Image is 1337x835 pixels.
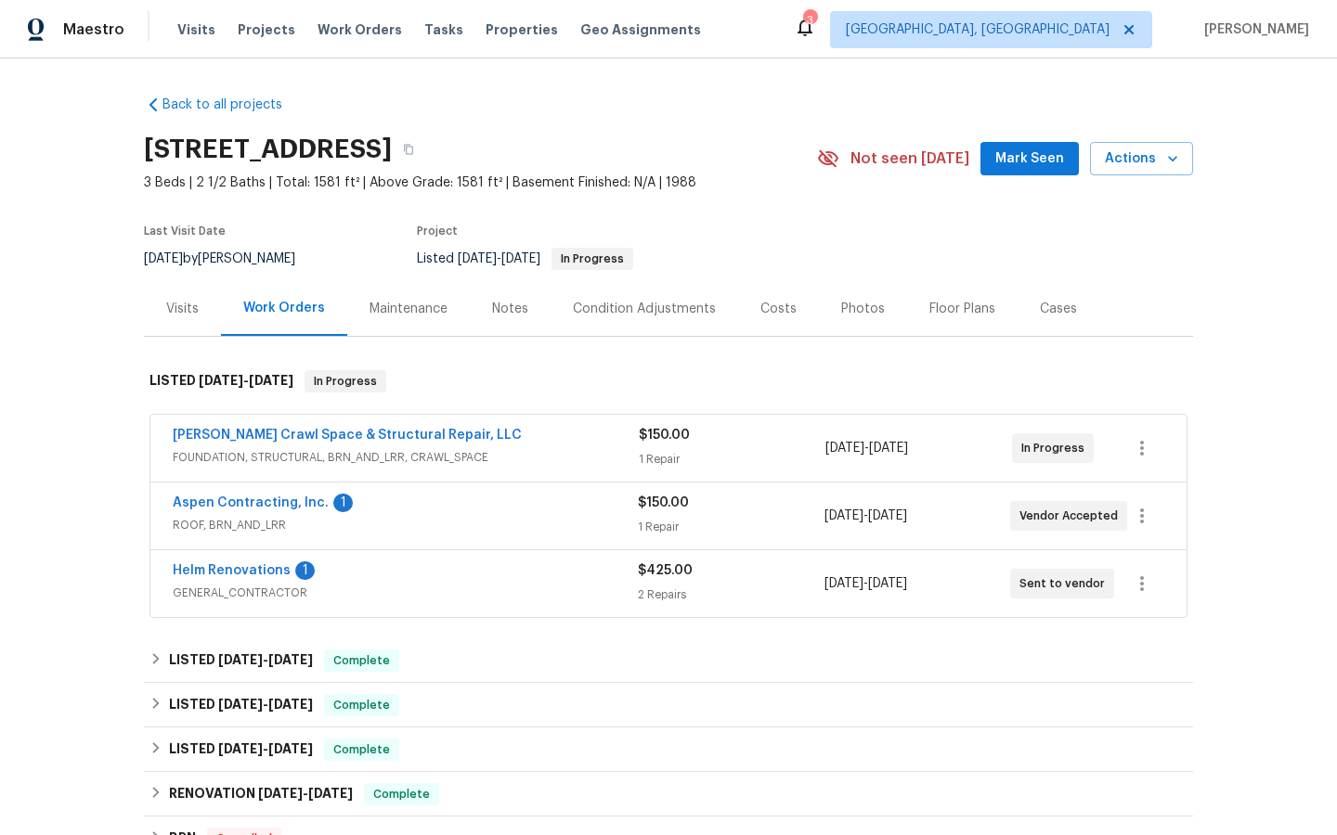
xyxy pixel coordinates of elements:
[326,651,397,670] span: Complete
[458,252,497,265] span: [DATE]
[553,253,631,264] span: In Progress
[144,352,1193,411] div: LISTED [DATE]-[DATE]In Progress
[825,442,864,455] span: [DATE]
[458,252,540,265] span: -
[424,23,463,36] span: Tasks
[638,496,689,509] span: $150.00
[326,696,397,714] span: Complete
[1019,507,1125,525] span: Vendor Accepted
[144,772,1193,816] div: RENOVATION [DATE]-[DATE]Complete
[258,787,353,800] span: -
[824,574,907,593] span: -
[144,225,226,237] span: Last Visit Date
[639,450,825,469] div: 1 Repair
[268,742,313,755] span: [DATE]
[169,694,313,716] h6: LISTED
[417,225,458,237] span: Project
[486,20,558,39] span: Properties
[803,11,816,30] div: 3
[258,787,303,800] span: [DATE]
[268,653,313,666] span: [DATE]
[268,698,313,711] span: [DATE]
[318,20,402,39] span: Work Orders
[760,300,797,318] div: Costs
[173,584,638,602] span: GENERAL_CONTRACTOR
[841,300,885,318] div: Photos
[295,561,315,580] div: 1
[638,518,824,536] div: 1 Repair
[149,370,293,392] h6: LISTED
[173,564,291,577] a: Helm Renovations
[199,374,293,387] span: -
[370,300,448,318] div: Maintenance
[173,516,638,534] span: ROOF, BRN_AND_LRR
[144,248,318,270] div: by [PERSON_NAME]
[177,20,215,39] span: Visits
[218,698,313,711] span: -
[580,20,701,39] span: Geo Assignments
[1197,20,1309,39] span: [PERSON_NAME]
[824,577,863,590] span: [DATE]
[306,372,384,391] span: In Progress
[243,299,325,317] div: Work Orders
[333,494,353,512] div: 1
[199,374,243,387] span: [DATE]
[63,20,124,39] span: Maestro
[995,148,1064,171] span: Mark Seen
[326,740,397,759] span: Complete
[501,252,540,265] span: [DATE]
[169,649,313,672] h6: LISTED
[824,507,907,525] span: -
[417,252,633,265] span: Listed
[366,785,437,803] span: Complete
[1021,439,1092,457] span: In Progress
[173,448,639,467] span: FOUNDATION, STRUCTURAL, BRN_AND_LRR, CRAWL_SPACE
[850,149,969,168] span: Not seen [DATE]
[169,783,353,805] h6: RENOVATION
[308,787,353,800] span: [DATE]
[868,509,907,522] span: [DATE]
[980,142,1079,176] button: Mark Seen
[824,509,863,522] span: [DATE]
[929,300,995,318] div: Floor Plans
[249,374,293,387] span: [DATE]
[869,442,908,455] span: [DATE]
[173,496,329,509] a: Aspen Contracting, Inc.
[166,300,199,318] div: Visits
[392,133,425,166] button: Copy Address
[218,653,313,666] span: -
[144,727,1193,772] div: LISTED [DATE]-[DATE]Complete
[825,439,908,457] span: -
[144,140,392,159] h2: [STREET_ADDRESS]
[638,585,824,604] div: 2 Repairs
[1090,142,1193,176] button: Actions
[573,300,716,318] div: Condition Adjustments
[1040,300,1077,318] div: Cases
[218,653,263,666] span: [DATE]
[639,429,690,442] span: $150.00
[144,638,1193,683] div: LISTED [DATE]-[DATE]Complete
[169,739,313,761] h6: LISTED
[638,564,693,577] span: $425.00
[238,20,295,39] span: Projects
[868,577,907,590] span: [DATE]
[144,683,1193,727] div: LISTED [DATE]-[DATE]Complete
[218,742,313,755] span: -
[1019,574,1112,593] span: Sent to vendor
[144,173,817,192] span: 3 Beds | 2 1/2 Baths | Total: 1581 ft² | Above Grade: 1581 ft² | Basement Finished: N/A | 1988
[173,429,522,442] a: [PERSON_NAME] Crawl Space & Structural Repair, LLC
[218,698,263,711] span: [DATE]
[1105,148,1178,171] span: Actions
[144,96,322,114] a: Back to all projects
[218,742,263,755] span: [DATE]
[846,20,1110,39] span: [GEOGRAPHIC_DATA], [GEOGRAPHIC_DATA]
[492,300,528,318] div: Notes
[144,252,183,265] span: [DATE]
